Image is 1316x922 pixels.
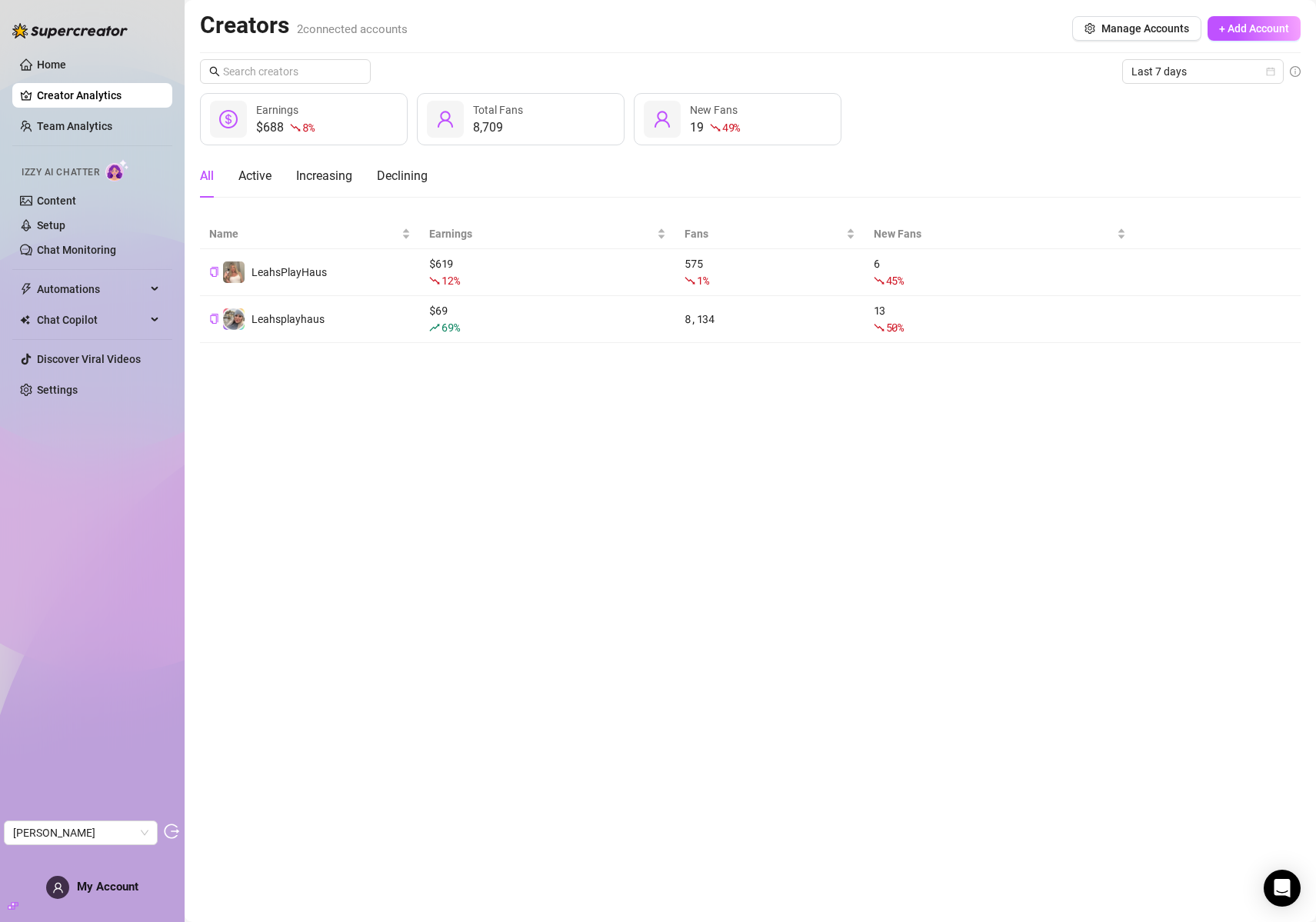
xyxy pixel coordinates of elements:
div: 575 [685,255,855,289]
span: user [52,882,64,894]
span: 12 % [441,273,459,288]
div: 8,709 [473,118,523,137]
span: Automations [37,277,146,301]
span: 45 % [886,273,904,288]
div: $ 69 [429,302,666,336]
span: fall [290,122,301,133]
div: Declining [377,167,428,185]
th: Name [200,219,420,249]
span: info-circle [1290,66,1301,77]
div: $ 619 [429,255,666,289]
span: 2 connected accounts [297,22,408,36]
span: calendar [1266,67,1275,76]
a: Team Analytics [37,120,112,132]
span: 49 % [722,120,740,135]
span: Last 7 days [1131,60,1274,83]
span: setting [1084,23,1095,34]
a: Chat Monitoring [37,244,116,256]
span: user [653,110,671,128]
span: fall [710,122,721,133]
span: 8 % [302,120,314,135]
div: 19 [690,118,740,137]
span: Name [209,225,398,242]
a: Settings [37,384,78,396]
div: $688 [256,118,314,137]
a: Discover Viral Videos [37,353,141,365]
button: Manage Accounts [1072,16,1201,41]
a: Creator Analytics [37,83,160,108]
span: user [436,110,455,128]
span: logout [164,824,179,839]
img: LeahsPlayHaus [223,261,245,283]
img: Leahsplayhaus [223,308,245,330]
div: 6 [874,255,1127,289]
img: Chat Copilot [20,315,30,325]
span: Total Fans [473,104,523,116]
button: Copy Creator ID [209,266,219,278]
span: Leahsplayhaus [252,313,325,325]
a: Content [37,195,76,207]
button: + Add Account [1208,16,1301,41]
button: Copy Creator ID [209,313,219,325]
span: 1 % [697,273,708,288]
span: search [209,66,220,77]
span: build [8,900,18,911]
div: All [200,167,214,185]
span: fall [685,275,695,286]
th: Fans [675,219,865,249]
span: 69 % [441,320,459,335]
span: Earnings [429,225,654,242]
span: Chat Copilot [37,308,146,332]
span: copy [209,267,219,277]
div: 13 [874,302,1127,336]
span: Manage Accounts [1101,22,1189,35]
span: New Fans [690,104,738,116]
span: fall [874,275,885,286]
span: LeahsPlayHaus [252,266,327,278]
span: Earnings [256,104,298,116]
span: Izzy AI Chatter [22,165,99,180]
a: Home [37,58,66,71]
span: rise [429,322,440,333]
img: logo-BBDzfeDw.svg [12,23,128,38]
span: Fans [685,225,843,242]
h2: Creators [200,11,408,40]
span: 50 % [886,320,904,335]
div: 8,134 [685,311,855,328]
span: My Account [77,880,138,894]
span: fall [429,275,440,286]
div: Open Intercom Messenger [1264,870,1301,907]
a: Setup [37,219,65,231]
th: Earnings [420,219,675,249]
div: Increasing [296,167,352,185]
th: New Fans [865,219,1136,249]
img: AI Chatter [105,159,129,181]
span: Leah [13,821,148,844]
span: dollar-circle [219,110,238,128]
div: Active [238,167,272,185]
input: Search creators [223,63,349,80]
span: copy [209,314,219,324]
span: + Add Account [1219,22,1289,35]
span: fall [874,322,885,333]
span: New Fans [874,225,1114,242]
span: thunderbolt [20,283,32,295]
